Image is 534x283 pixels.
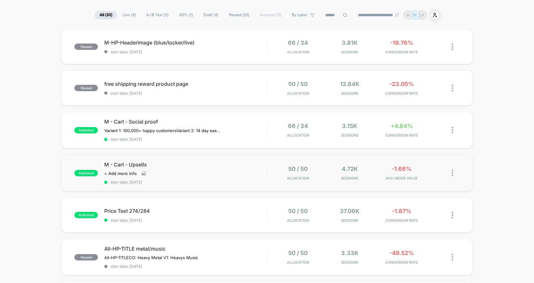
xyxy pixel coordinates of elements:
span: paused [74,85,98,91]
p: IR [413,13,417,17]
span: 66 / 34 [288,123,308,129]
span: Sessions [325,260,374,265]
span: Price Test 274/284 [104,208,267,214]
span: CONVERSION RATE [377,91,426,96]
span: 3.81k [342,39,358,46]
span: 100% ( 1 ) [174,11,198,19]
span: 50 / 50 [288,165,308,172]
span: Sessions [325,91,374,96]
span: By Label [292,13,307,17]
span: published [74,127,98,133]
span: All-HP-TITLECO: Heavy Metal V1: Heavys Music [104,255,198,260]
span: free shipping reward product page [104,81,267,87]
p: LP [420,13,424,17]
img: close [452,170,453,176]
span: AVG ORDER VALUE [377,176,426,180]
span: 3.33k [341,250,359,256]
span: Draft ( 4 ) [199,11,223,19]
span: published [74,170,98,176]
span: CONVERSION RATE [377,50,426,54]
span: + Add more info [104,171,137,176]
span: -49.52% [389,250,414,256]
span: -23.05% [389,81,414,87]
span: -1.87% [392,208,411,214]
span: Allocation [287,50,309,54]
span: Live ( 4 ) [118,11,140,19]
span: Allocation [287,260,309,265]
img: close [452,127,453,133]
span: Sessions [325,133,374,138]
img: end [395,13,399,17]
span: -1.66% [392,165,412,172]
span: start date: [DATE] [104,91,267,96]
span: start date: [DATE] [104,50,267,54]
span: M - Cart - Social proof [104,118,267,125]
span: 37.06k [340,208,359,214]
span: start date: [DATE] [104,180,267,185]
span: CONVERSION RATE [377,133,426,138]
span: Sessions [325,176,374,180]
span: CONVERSION RATE [377,260,426,265]
span: paused [74,254,98,260]
span: All-HP-TITLE metal/music [104,246,267,252]
span: M-HP-Headerimage (blue/locker/live) [104,39,267,46]
img: close [452,85,453,91]
span: Allocation [287,176,309,180]
span: -19.76% [390,39,413,46]
span: start date: [DATE] [104,137,267,142]
span: Allocation [287,218,309,223]
span: 50 / 50 [288,250,308,256]
span: paused [74,44,98,50]
span: All ( 33 ) [95,11,117,19]
img: close [452,254,453,260]
span: A/B Test ( 3 ) [141,11,173,19]
span: start date: [DATE] [104,264,267,269]
span: Allocation [287,91,309,96]
span: 4.72k [342,165,358,172]
span: Sessions [325,50,374,54]
span: Variant 1: 100,000+ happy customersVariant 2: 14 day easy returns [104,128,222,133]
span: Sessions [325,218,374,223]
img: close [452,44,453,50]
span: CONVERSION RATE [377,218,426,223]
span: Allocation [287,133,309,138]
span: start date: [DATE] [104,218,267,223]
span: published [74,212,98,218]
img: close [452,212,453,219]
span: 3.15k [342,123,357,129]
span: M - Cart - Upsells [104,161,267,168]
span: +4.84% [391,123,413,129]
span: Paused ( 25 ) [224,11,254,19]
span: 50 / 50 [288,208,308,214]
p: IR [406,13,410,17]
span: 66 / 34 [288,39,308,46]
span: 12.84k [340,81,359,87]
span: 50 / 50 [288,81,308,87]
